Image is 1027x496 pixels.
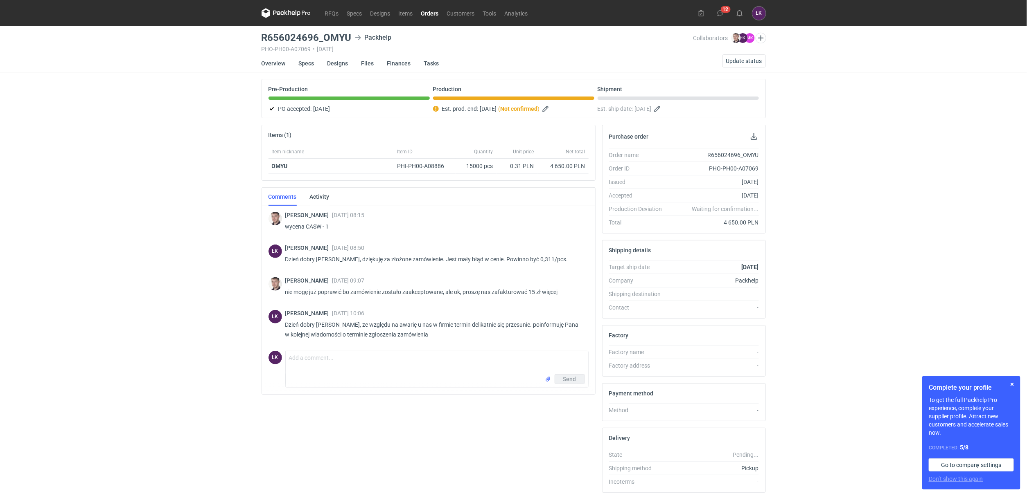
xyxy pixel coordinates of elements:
[609,361,669,370] div: Factory address
[332,277,365,284] span: [DATE] 09:07
[609,464,669,472] div: Shipping method
[262,8,311,18] svg: Packhelp Pro
[269,245,282,258] figcaption: ŁK
[332,245,365,251] span: [DATE] 08:50
[669,151,759,159] div: R656024696_OMYU
[269,86,308,92] p: Pre-Production
[424,54,439,72] a: Tasks
[433,104,594,114] div: Est. prod. end:
[609,303,669,312] div: Contact
[609,390,654,397] h2: Payment method
[609,247,651,254] h2: Shipping details
[456,159,497,174] div: 15000 pcs
[433,86,462,92] p: Production
[285,212,332,218] span: [PERSON_NAME]
[397,148,413,155] span: Item ID
[669,361,759,370] div: -
[653,104,663,114] button: Edit estimated shipping date
[321,8,343,18] a: RFQs
[609,435,630,441] h2: Delivery
[285,254,582,264] p: Dzień dobry [PERSON_NAME], dziękuję za złożone zamówienie. Jest mały błąd w cenie. Powinno być 0,...
[669,218,759,227] div: 4 650.00 PLN
[929,458,1014,471] a: Go to company settings
[745,33,755,43] figcaption: MK
[262,33,352,43] h3: R656024696_OMYU
[395,8,417,18] a: Items
[299,54,314,72] a: Specs
[269,277,282,291] img: Maciej Sikora
[272,163,288,169] strong: OMYU
[752,7,766,20] button: ŁK
[693,35,728,41] span: Collaborators
[929,443,1014,452] div: Completed:
[480,104,497,114] span: [DATE]
[609,290,669,298] div: Shipping destination
[269,351,282,364] div: Łukasz Kowalski
[538,105,540,112] em: )
[563,376,576,382] span: Send
[310,188,330,206] a: Activity
[609,151,669,159] div: Order name
[332,212,365,218] span: [DATE] 08:15
[749,132,759,141] button: Download PO
[269,104,430,114] div: PO accepted:
[609,164,669,173] div: Order ID
[609,406,669,414] div: Method
[285,287,582,297] p: nie mogę już poprawić bo zamówienie zostało zaakceptowane, ale ok, proszę nas zafakturować 15 zł ...
[417,8,443,18] a: Orders
[474,148,493,155] span: Quantity
[314,104,330,114] span: [DATE]
[731,33,741,43] img: Maciej Sikora
[269,351,282,364] figcaption: ŁK
[722,54,766,67] button: Update status
[501,8,532,18] a: Analytics
[669,478,759,486] div: -
[635,104,652,114] span: [DATE]
[669,191,759,200] div: [DATE]
[609,191,669,200] div: Accepted
[343,8,366,18] a: Specs
[960,444,968,451] strong: 5 / 8
[929,475,983,483] button: Don’t show this again
[501,105,538,112] strong: Not confirmed
[285,245,332,251] span: [PERSON_NAME]
[669,348,759,356] div: -
[669,164,759,173] div: PHO-PH00-A07069
[692,205,758,213] em: Waiting for confirmation...
[542,104,551,114] button: Edit estimated production end date
[285,320,582,339] p: Dzień dobry [PERSON_NAME], ze względu na awarię u nas w firmie termin delikatnie się przesunie. p...
[541,162,585,170] div: 4 650.00 PLN
[387,54,411,72] a: Finances
[609,133,649,140] h2: Purchase order
[752,7,766,20] div: Łukasz Kowalski
[355,33,392,43] div: Packhelp
[397,162,452,170] div: PHI-PH00-A08886
[609,348,669,356] div: Factory name
[285,222,582,231] p: wycena CASW - 1
[313,46,315,52] span: •
[269,132,292,138] h2: Items (1)
[669,464,759,472] div: Pickup
[479,8,501,18] a: Tools
[269,245,282,258] div: Łukasz Kowalski
[555,374,585,384] button: Send
[669,178,759,186] div: [DATE]
[269,310,282,323] figcaption: ŁK
[443,8,479,18] a: Customers
[609,178,669,186] div: Issued
[609,263,669,271] div: Target ship date
[738,33,748,43] figcaption: ŁK
[262,46,693,52] div: PHO-PH00-A07069 [DATE]
[929,396,1014,437] p: To get the full Packhelp Pro experience, complete your supplier profile. Attract new customers an...
[726,58,762,64] span: Update status
[609,276,669,285] div: Company
[609,332,629,339] h2: Factory
[285,277,332,284] span: [PERSON_NAME]
[513,148,534,155] span: Unit price
[366,8,395,18] a: Designs
[269,212,282,225] img: Maciej Sikora
[272,148,305,155] span: Item nickname
[598,104,759,114] div: Est. ship date:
